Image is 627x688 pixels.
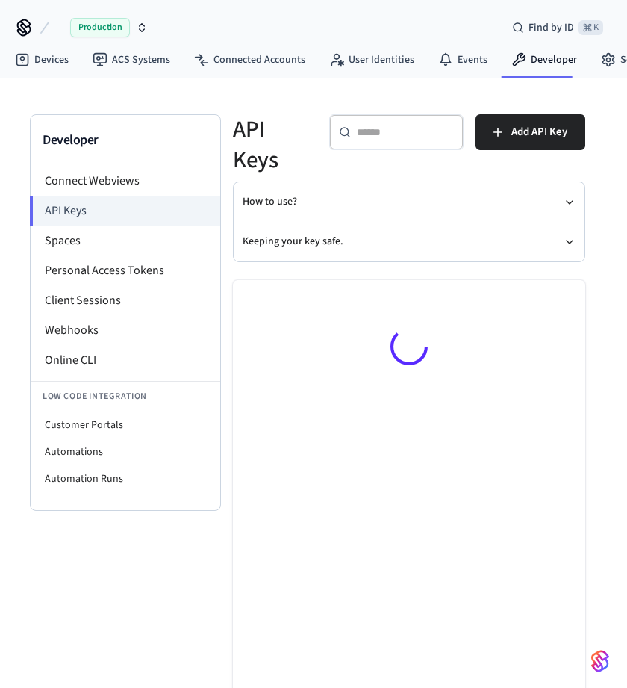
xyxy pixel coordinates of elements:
span: Add API Key [511,123,567,142]
a: Devices [3,46,81,73]
a: Connected Accounts [182,46,317,73]
li: Automations [31,438,220,465]
li: Spaces [31,226,220,255]
button: Add API Key [475,114,585,150]
li: Webhooks [31,315,220,345]
h3: Developer [43,130,208,151]
li: Personal Access Tokens [31,255,220,285]
span: Find by ID [528,20,574,35]
li: Client Sessions [31,285,220,315]
li: Connect Webviews [31,166,220,196]
li: Online CLI [31,345,220,375]
a: Events [426,46,499,73]
img: SeamLogoGradient.69752ec5.svg [591,649,609,673]
li: Low Code Integration [31,381,220,412]
a: Developer [499,46,589,73]
div: Find by ID⌘ K [500,14,615,41]
a: ACS Systems [81,46,182,73]
button: Keeping your key safe. [243,222,575,261]
li: Customer Portals [31,412,220,438]
li: API Keys [30,196,220,226]
h5: API Keys [233,114,311,176]
span: ⌘ K [578,20,603,35]
a: User Identities [317,46,426,73]
li: Automation Runs [31,465,220,492]
span: Production [70,18,130,37]
button: How to use? [243,182,575,222]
